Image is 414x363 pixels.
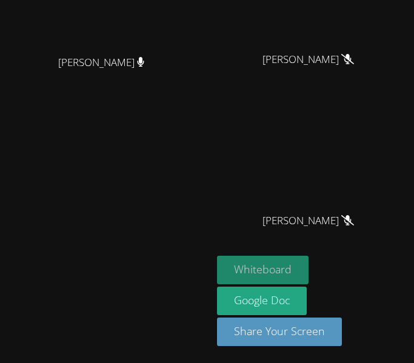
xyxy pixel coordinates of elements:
button: Whiteboard [217,256,309,284]
span: [PERSON_NAME] [262,212,354,230]
button: Share Your Screen [217,318,342,346]
span: [PERSON_NAME] [58,54,145,72]
a: Google Doc [217,287,307,315]
span: [PERSON_NAME] [262,51,354,68]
